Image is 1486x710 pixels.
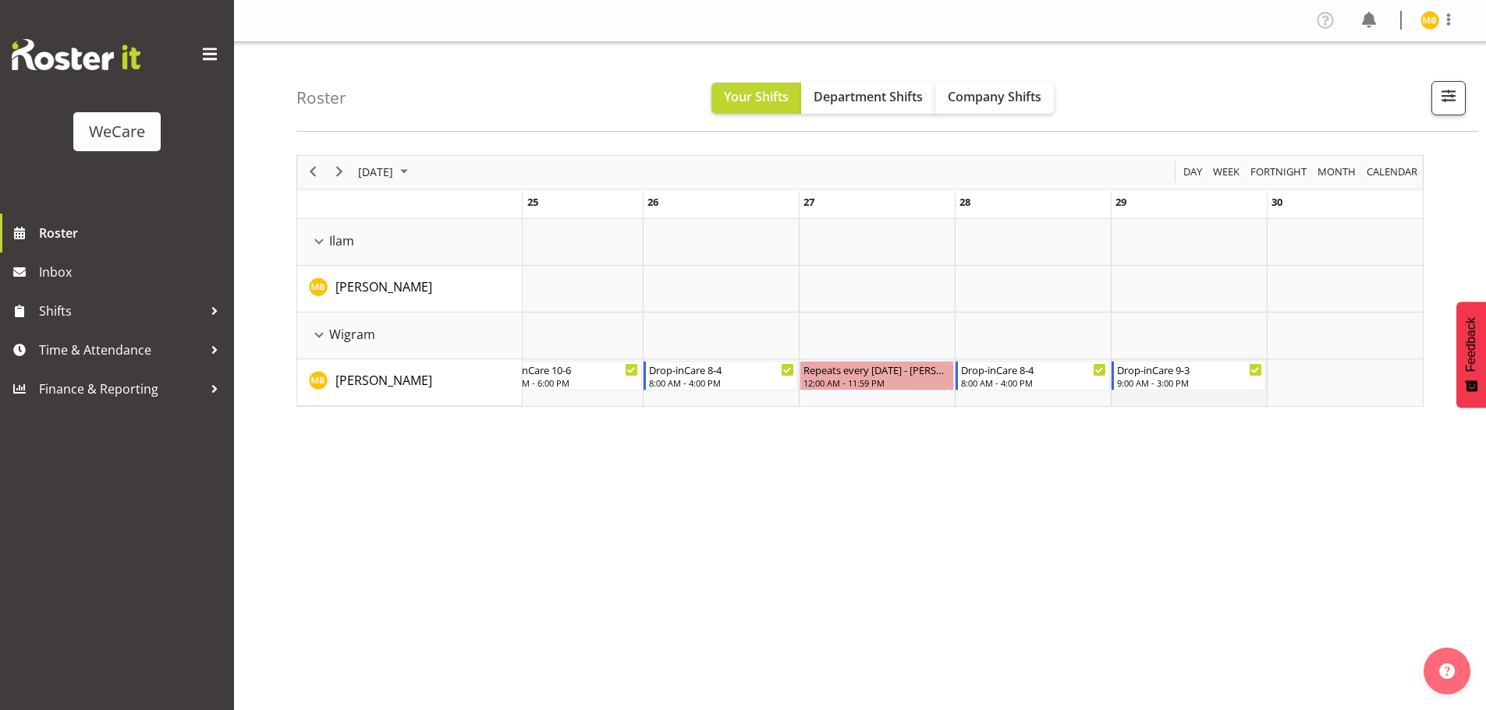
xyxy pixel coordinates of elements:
button: Filter Shifts [1431,81,1466,115]
div: previous period [300,156,326,189]
div: 8:00 AM - 4:00 PM [649,376,794,389]
span: Inbox [39,260,226,284]
span: Time & Attendance [39,338,203,362]
div: Matthew Brewer"s event - Drop-inCare 9-3 Begin From Saturday, November 29, 2025 at 9:00:00 AM GMT... [1112,361,1266,390]
div: 8:00 AM - 4:00 PM [961,376,1106,389]
button: Department Shifts [801,83,935,114]
img: help-xxl-2.png [1439,663,1455,679]
span: Ilam [329,231,354,250]
span: Friday, November 28, 2025 [959,195,970,209]
div: WeCare [89,120,145,143]
span: Shifts [39,299,203,323]
div: Drop-inCare 8-4 [961,362,1106,377]
div: next period [326,156,353,189]
button: Company Shifts [935,83,1054,114]
div: Matthew Brewer"s event - Repeats every thursday - Matthew Brewer Begin From Thursday, November 27... [800,361,954,390]
div: Matthew Brewer"s event - Drop-inCare 10-6 Begin From Tuesday, November 25, 2025 at 10:00:00 AM GM... [488,361,642,390]
button: Next [329,162,350,182]
span: Company Shifts [948,88,1041,105]
span: Saturday, November 29, 2025 [1115,195,1126,209]
td: Matthew Brewer resource [297,266,523,313]
span: Your Shifts [724,88,789,105]
div: November 2025 [353,156,417,189]
span: [DATE] [356,162,395,182]
span: Finance & Reporting [39,377,203,401]
img: Rosterit website logo [12,39,140,70]
button: Timeline Month [1315,162,1359,182]
div: Repeats every [DATE] - [PERSON_NAME] [803,362,950,377]
div: 10:00 AM - 6:00 PM [493,376,638,389]
a: [PERSON_NAME] [335,277,432,296]
div: Drop-inCare 9-3 [1117,362,1262,377]
div: Drop-inCare 10-6 [493,362,638,377]
div: of November 2025 [296,155,1424,407]
button: Previous [303,162,324,182]
img: matthew-brewer11790.jpg [1420,11,1439,30]
button: Month [1364,162,1420,182]
button: Your Shifts [711,83,801,114]
div: 9:00 AM - 3:00 PM [1117,376,1262,389]
div: 12:00 AM - 11:59 PM [803,376,950,389]
span: Wigram [329,325,375,344]
span: Month [1316,162,1357,182]
span: Department Shifts [814,88,923,105]
button: Timeline Day [1181,162,1205,182]
td: Wigram resource [297,313,523,359]
button: Fortnight [1248,162,1310,182]
div: Matthew Brewer"s event - Drop-inCare 8-4 Begin From Wednesday, November 26, 2025 at 8:00:00 AM GM... [644,361,798,390]
span: Fortnight [1249,162,1308,182]
button: November 2025 [356,162,415,182]
a: [PERSON_NAME] [335,371,432,390]
span: calendar [1365,162,1419,182]
span: Tuesday, November 25, 2025 [527,195,538,209]
span: [PERSON_NAME] [335,372,432,389]
span: Feedback [1464,317,1478,372]
div: Drop-inCare 8-4 [649,362,794,377]
span: Week [1211,162,1241,182]
button: Timeline Week [1211,162,1243,182]
div: Matthew Brewer"s event - Drop-inCare 8-4 Begin From Friday, November 28, 2025 at 8:00:00 AM GMT+1... [956,361,1110,390]
span: Day [1182,162,1204,182]
span: Wednesday, November 26, 2025 [647,195,658,209]
button: Feedback - Show survey [1456,302,1486,408]
span: Sunday, November 30, 2025 [1271,195,1282,209]
td: Matthew Brewer resource [297,359,523,406]
span: Roster [39,221,226,245]
td: Ilam resource [297,219,523,266]
span: Thursday, November 27, 2025 [803,195,814,209]
h4: Roster [296,89,346,107]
